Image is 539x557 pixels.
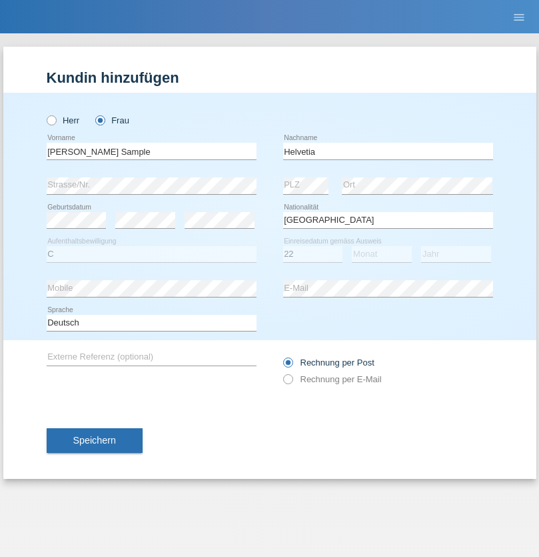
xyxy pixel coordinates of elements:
[47,115,55,124] input: Herr
[283,374,292,391] input: Rechnung per E-Mail
[506,13,532,21] a: menu
[47,428,143,454] button: Speichern
[512,11,526,24] i: menu
[283,358,292,374] input: Rechnung per Post
[95,115,129,125] label: Frau
[73,435,116,446] span: Speichern
[95,115,104,124] input: Frau
[283,374,382,384] label: Rechnung per E-Mail
[283,358,374,368] label: Rechnung per Post
[47,69,493,86] h1: Kundin hinzufügen
[47,115,80,125] label: Herr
